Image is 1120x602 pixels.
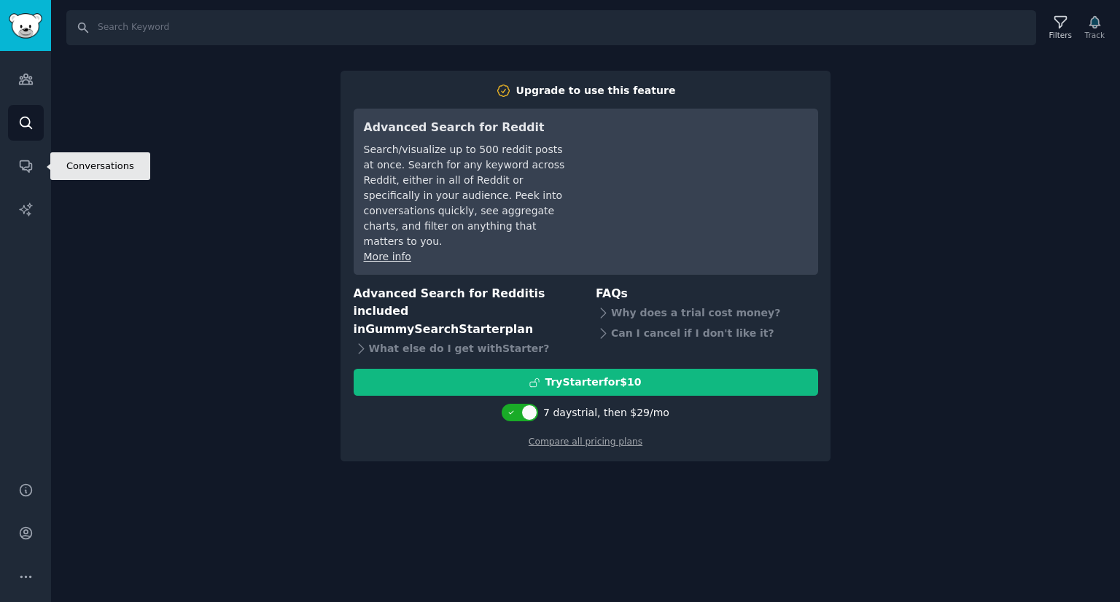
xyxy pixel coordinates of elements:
[66,10,1036,45] input: Search Keyword
[364,142,569,249] div: Search/visualize up to 500 reddit posts at once. Search for any keyword across Reddit, either in ...
[354,338,576,359] div: What else do I get with Starter ?
[364,119,569,137] h3: Advanced Search for Reddit
[589,119,808,228] iframe: YouTube video player
[354,369,818,396] button: TryStarterfor$10
[529,437,642,447] a: Compare all pricing plans
[543,405,669,421] div: 7 days trial, then $ 29 /mo
[516,83,676,98] div: Upgrade to use this feature
[1049,30,1072,40] div: Filters
[596,302,818,323] div: Why does a trial cost money?
[596,285,818,303] h3: FAQs
[9,13,42,39] img: GummySearch logo
[596,323,818,343] div: Can I cancel if I don't like it?
[365,322,505,336] span: GummySearch Starter
[354,285,576,339] h3: Advanced Search for Reddit is included in plan
[364,251,411,262] a: More info
[545,375,641,390] div: Try Starter for $10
